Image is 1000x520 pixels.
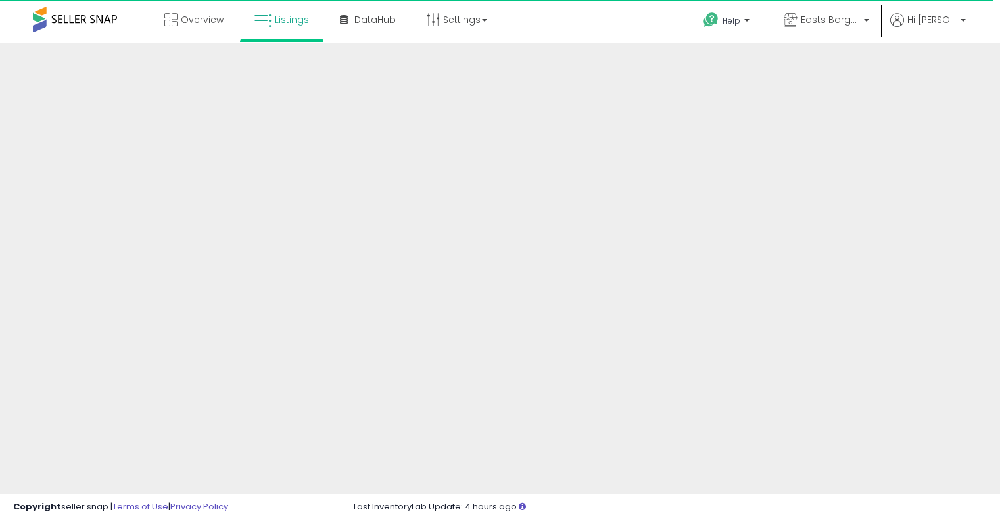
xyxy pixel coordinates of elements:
[13,501,228,513] div: seller snap | |
[170,500,228,513] a: Privacy Policy
[519,502,526,511] i: Click here to read more about un-synced listings.
[801,13,860,26] span: Easts Bargains
[112,500,168,513] a: Terms of Use
[275,13,309,26] span: Listings
[907,13,957,26] span: Hi [PERSON_NAME]
[723,15,740,26] span: Help
[181,13,224,26] span: Overview
[354,13,396,26] span: DataHub
[13,500,61,513] strong: Copyright
[693,2,763,43] a: Help
[890,13,966,43] a: Hi [PERSON_NAME]
[354,501,987,513] div: Last InventoryLab Update: 4 hours ago.
[703,12,719,28] i: Get Help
